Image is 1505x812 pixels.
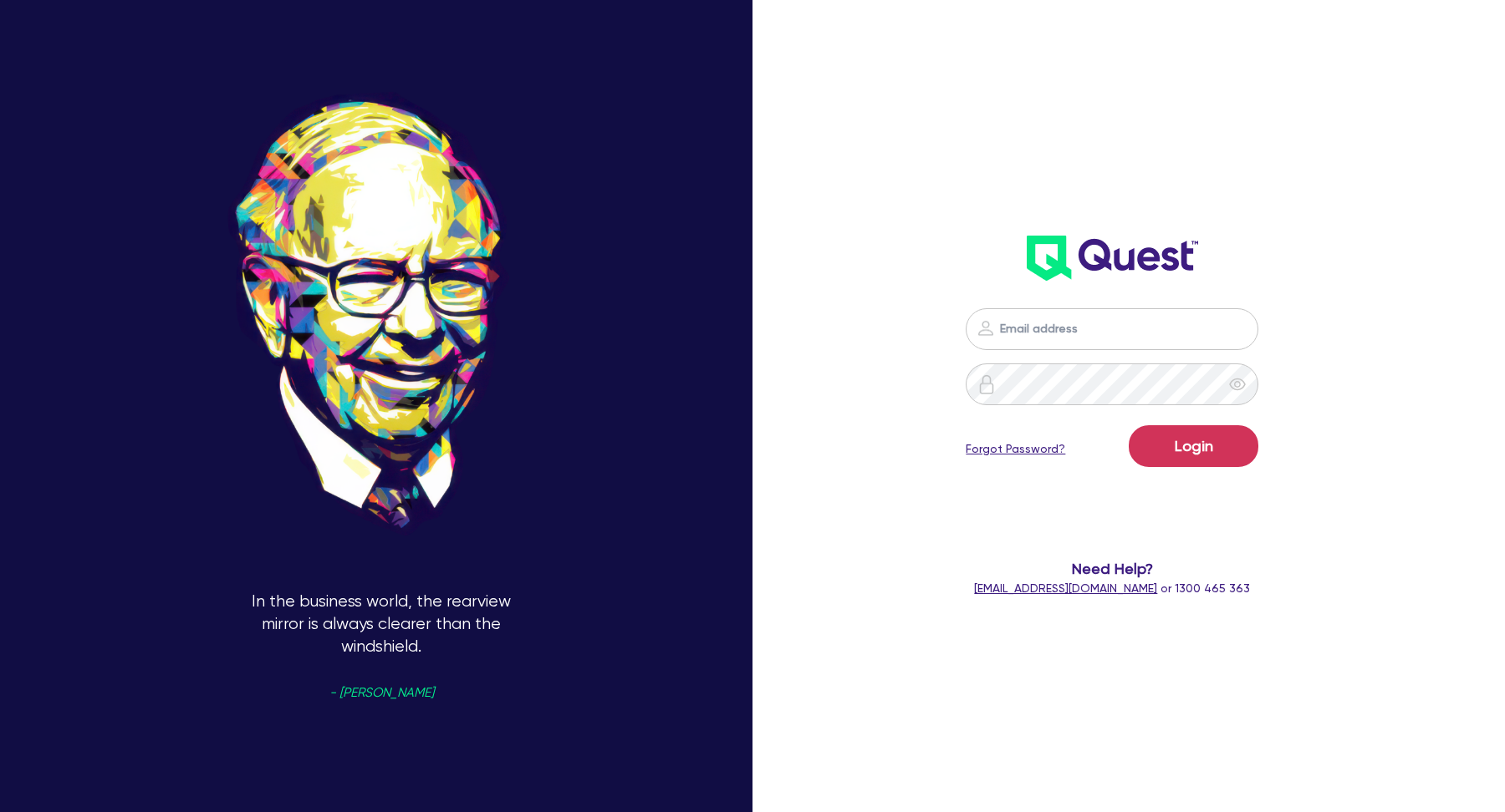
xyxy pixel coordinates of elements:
[974,581,1250,595] span: or 1300 465 363
[912,557,1313,580] span: Need Help?
[1229,376,1246,393] span: eye
[976,318,996,338] img: icon-password
[966,440,1065,458] a: Forgot Password?
[329,687,434,699] span: - [PERSON_NAME]
[977,374,997,394] img: icon-password
[966,308,1258,350] input: Email address
[974,581,1157,595] a: [EMAIL_ADDRESS][DOMAIN_NAME]
[1027,236,1198,281] img: wH2k97JdezQIQAAAABJRU5ErkJggg==
[1129,425,1258,467] button: Login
